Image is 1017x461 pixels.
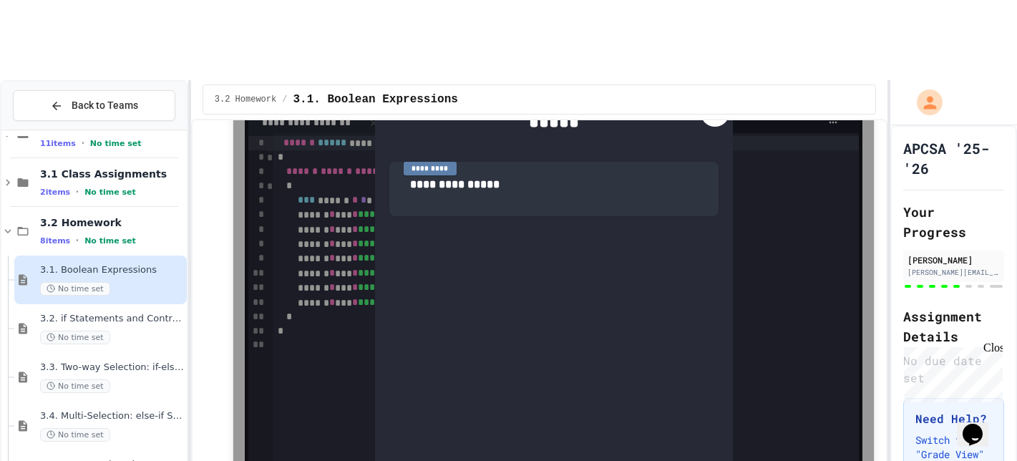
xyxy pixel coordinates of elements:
[40,264,184,276] span: 3.1. Boolean Expressions
[907,267,1000,278] div: [PERSON_NAME][EMAIL_ADDRESS][PERSON_NAME][DOMAIN_NAME]
[40,188,70,197] span: 2 items
[40,139,76,148] span: 11 items
[84,188,136,197] span: No time set
[90,139,142,148] span: No time set
[84,236,136,246] span: No time set
[40,410,184,422] span: 3.4. Multi-Selection: else-if Statements
[903,202,1004,242] h2: Your Progress
[903,306,1004,346] h2: Assignment Details
[282,94,287,105] span: /
[76,186,79,198] span: •
[6,6,99,91] div: Chat with us now!Close
[293,91,457,108] span: 3.1. Boolean Expressions
[76,235,79,246] span: •
[40,361,184,374] span: 3.3. Two-way Selection: if-else Statements
[898,341,1003,402] iframe: chat widget
[957,404,1003,447] iframe: chat widget
[902,86,946,119] div: My Account
[215,94,276,105] span: 3.2 Homework
[72,98,138,113] span: Back to Teams
[40,313,184,325] span: 3.2. if Statements and Control Flow
[40,216,184,229] span: 3.2 Homework
[40,379,110,393] span: No time set
[903,138,1004,178] h1: APCSA '25-'26
[40,331,110,344] span: No time set
[82,137,84,149] span: •
[40,428,110,442] span: No time set
[915,410,992,427] h3: Need Help?
[13,90,175,121] button: Back to Teams
[907,253,1000,266] div: [PERSON_NAME]
[40,282,110,296] span: No time set
[40,168,184,180] span: 3.1 Class Assignments
[40,236,70,246] span: 8 items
